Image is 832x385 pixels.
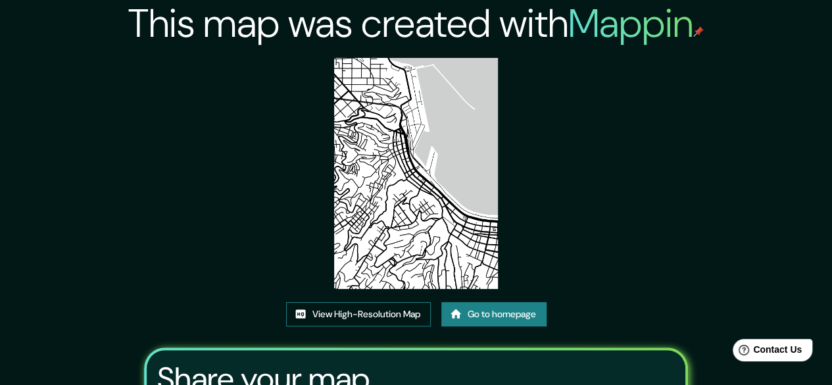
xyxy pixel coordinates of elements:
img: created-map [334,58,497,289]
img: mappin-pin [693,26,704,37]
a: View High-Resolution Map [286,302,431,326]
iframe: Help widget launcher [715,334,818,371]
a: Go to homepage [441,302,547,326]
